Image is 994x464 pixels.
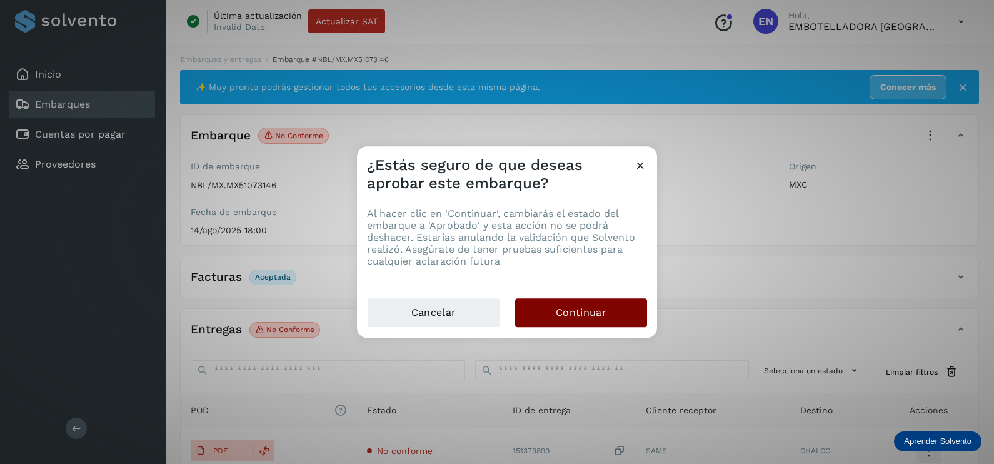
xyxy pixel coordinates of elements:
[556,306,606,320] span: Continuar
[515,298,647,327] button: Continuar
[367,298,500,328] button: Cancelar
[894,431,981,451] div: Aprender Solvento
[367,208,635,268] span: Al hacer clic en 'Continuar', cambiarás el estado del embarque a 'Aprobado' y esta acción no se p...
[367,156,634,193] h3: ¿Estás seguro de que deseas aprobar este embarque?
[904,436,971,446] p: Aprender Solvento
[411,306,456,320] span: Cancelar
